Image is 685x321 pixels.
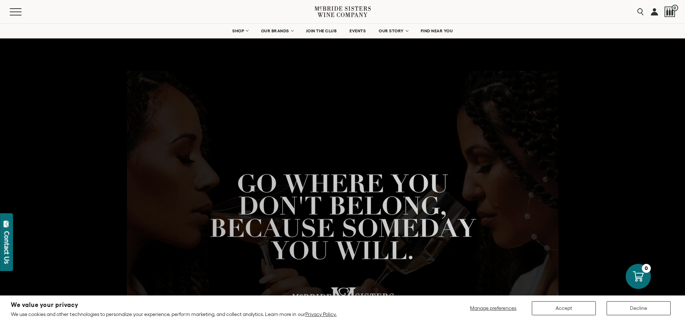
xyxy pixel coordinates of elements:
span: 0 [672,5,678,11]
button: Accept [532,301,596,315]
h2: We value your privacy [11,302,337,308]
p: We use cookies and other technologies to personalize your experience, perform marketing, and coll... [11,311,337,317]
button: Decline [607,301,671,315]
span: JOIN THE CLUB [306,28,337,33]
a: JOIN THE CLUB [301,24,342,38]
a: OUR STORY [374,24,412,38]
div: 0 [642,264,651,273]
span: EVENTS [350,28,366,33]
a: FIND NEAR YOU [416,24,458,38]
a: EVENTS [345,24,370,38]
div: Contact Us [3,231,10,264]
span: OUR STORY [379,28,404,33]
button: Manage preferences [466,301,521,315]
span: SHOP [232,28,245,33]
a: OUR BRANDS [256,24,298,38]
span: FIND NEAR YOU [421,28,453,33]
span: OUR BRANDS [261,28,289,33]
button: Mobile Menu Trigger [10,8,36,15]
a: SHOP [228,24,253,38]
span: Manage preferences [470,305,516,311]
a: Privacy Policy. [305,311,337,317]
